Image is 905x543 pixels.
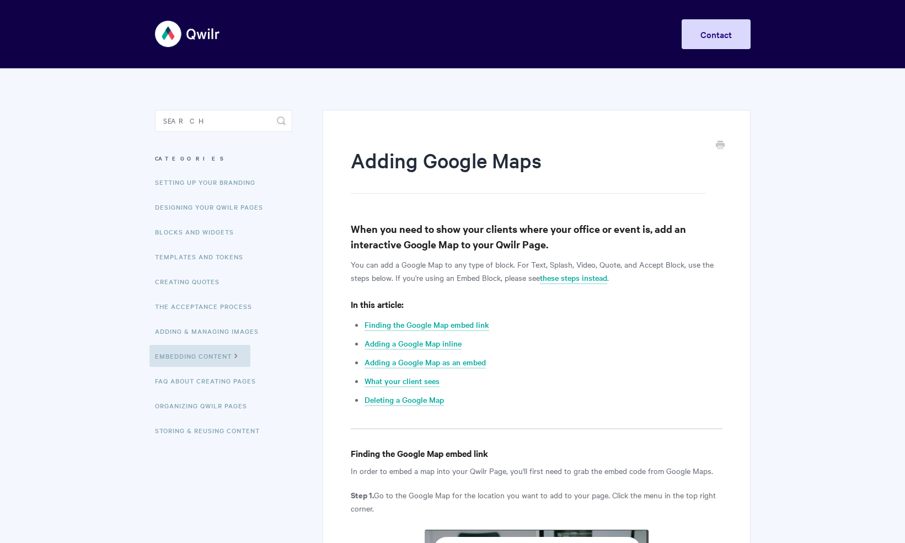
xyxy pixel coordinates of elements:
a: Contact [682,19,751,49]
a: Deleting a Google Map [365,394,444,406]
a: Storing & Reusing Content [155,419,268,441]
h1: Adding Google Maps [351,146,705,194]
a: Print this Article [716,140,725,152]
a: Setting up your Branding [155,171,264,193]
p: You can add a Google Map to any type of block. For Text, Splash, Video, Quote, and Accept Block, ... [351,258,722,284]
a: Blocks and Widgets [155,221,242,243]
strong: Step 1. [351,489,374,501]
a: Templates and Tokens [155,246,251,268]
a: Adding a Google Map as an embed [365,356,486,369]
input: Search [155,110,292,132]
a: What your client sees [365,375,440,387]
a: Designing Your Qwilr Pages [155,196,271,218]
a: The Acceptance Process [155,295,260,317]
strong: In this article: [351,298,404,310]
img: Qwilr Help Center [155,13,221,55]
a: Adding a Google Map inline [365,338,462,350]
h4: Finding the Google Map embed link [351,446,722,460]
a: Adding & Managing Images [155,320,267,342]
a: Embedding Content [149,345,250,367]
a: FAQ About Creating Pages [155,370,264,392]
p: In order to embed a map into your Qwilr Page, you'll first need to grab the embed code from Googl... [351,464,722,477]
a: these steps instead [540,272,607,284]
p: Go to the Google Map for the location you want to add to your page. Click the menu in the top rig... [351,488,722,515]
a: Creating Quotes [155,270,228,292]
a: Finding the Google Map embed link [365,319,489,331]
a: Organizing Qwilr Pages [155,395,255,417]
h3: Categories [155,148,292,168]
h3: When you need to show your clients where your office or event is, add an interactive Google Map t... [351,221,722,252]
